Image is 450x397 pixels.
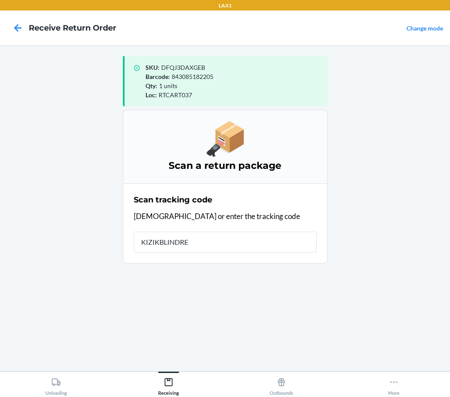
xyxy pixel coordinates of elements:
h3: Scan a return package [134,159,317,173]
div: Receiving [158,374,179,396]
p: [DEMOGRAPHIC_DATA] or enter the tracking code [134,211,317,222]
h2: Scan tracking code [134,194,212,205]
span: RTCART037 [159,91,192,99]
span: Loc : [145,91,157,99]
button: More [338,372,450,396]
span: DFQJ3DAXGEB [161,64,205,71]
span: 843085182205 [172,73,213,80]
button: Receiving [112,372,225,396]
a: Change mode [406,24,443,32]
span: Barcode : [145,73,170,80]
span: 1 units [159,82,177,89]
p: LAX1 [219,2,232,10]
button: Outbounds [225,372,338,396]
span: Qty : [145,82,157,89]
span: SKU : [145,64,159,71]
h4: Receive Return Order [29,22,116,34]
div: More [388,374,399,396]
div: Unloading [45,374,67,396]
div: Outbounds [270,374,293,396]
input: Tracking code [134,232,317,253]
